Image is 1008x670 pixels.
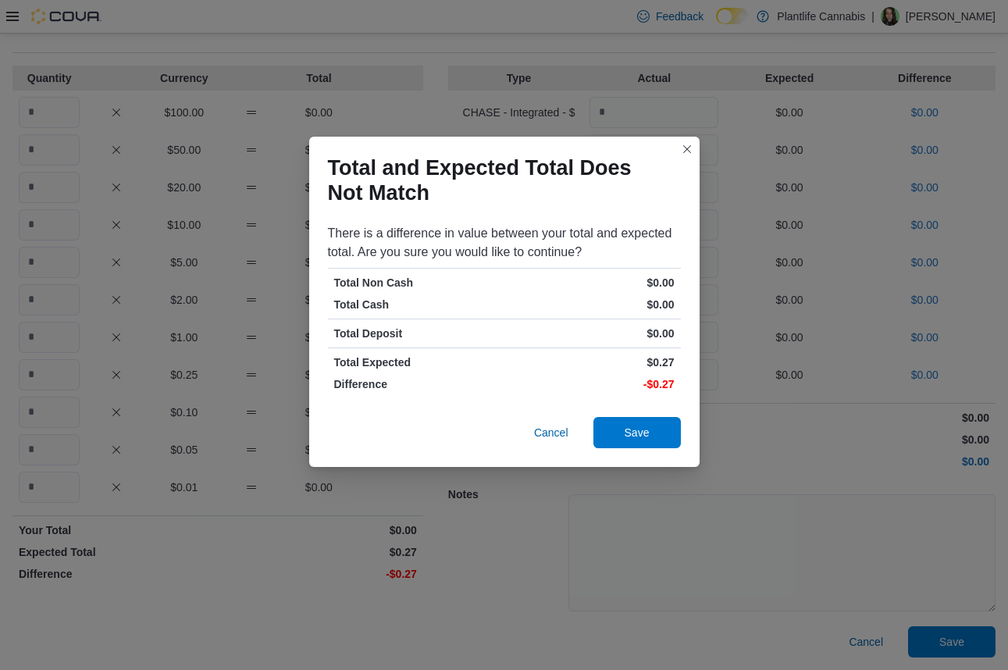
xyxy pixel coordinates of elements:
button: Closes this modal window [678,140,696,159]
p: Total Non Cash [334,275,501,290]
p: $0.00 [508,275,675,290]
p: Difference [334,376,501,392]
span: Cancel [534,425,568,440]
div: There is a difference in value between your total and expected total. Are you sure you would like... [328,224,681,262]
p: $0.00 [508,297,675,312]
p: $0.00 [508,326,675,341]
p: Total Expected [334,355,501,370]
p: -$0.27 [508,376,675,392]
button: Cancel [528,417,575,448]
button: Save [593,417,681,448]
p: Total Cash [334,297,501,312]
p: $0.27 [508,355,675,370]
span: Save [625,425,650,440]
h1: Total and Expected Total Does Not Match [328,155,668,205]
p: Total Deposit [334,326,501,341]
